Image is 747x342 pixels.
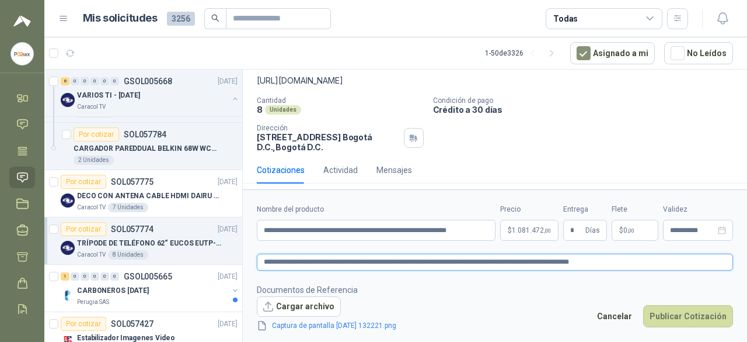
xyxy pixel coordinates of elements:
div: 0 [90,272,99,281]
p: $1.081.472,00 [500,220,558,241]
p: $ 0,00 [612,220,658,241]
span: ,00 [627,227,634,234]
img: Company Logo [11,43,33,65]
p: [DATE] [218,76,238,87]
div: Por cotizar [74,127,119,141]
p: Caracol TV [77,250,106,260]
img: Company Logo [61,241,75,255]
img: Company Logo [61,288,75,302]
label: Nombre del producto [257,204,495,215]
div: 0 [90,77,99,85]
div: Cotizaciones [257,164,305,177]
p: GSOL005668 [124,77,172,85]
p: Documentos de Referencia [257,284,415,296]
button: No Leídos [664,42,733,64]
p: [DATE] [218,224,238,235]
span: $ [619,227,623,234]
div: 0 [81,272,89,281]
div: 0 [100,77,109,85]
button: Cancelar [591,305,638,327]
a: Por cotizarSOL057775[DATE] Company LogoDECO CON ANTENA CABLE HDMI DAIRU DR90014Caracol TV7 Unidades [44,170,242,217]
div: 0 [71,272,79,281]
button: Asignado a mi [570,42,655,64]
img: Company Logo [61,93,75,107]
p: SOL057784 [124,130,166,139]
p: Crédito a 30 días [433,105,742,115]
a: Por cotizarSOL057774[DATE] Company LogoTRÍPODE DE TELÉFONO 62“ EUCOS EUTP-010Caracol TV8 Unidades [44,217,242,265]
div: 8 Unidades [108,250,148,260]
div: 0 [81,77,89,85]
div: 0 [100,272,109,281]
div: Por cotizar [61,222,106,236]
button: Publicar Cotización [643,305,733,327]
p: VARIOS TI - [DATE] [77,90,140,101]
a: Por cotizarSOL057784CARGADOR PAREDDUAL BELKIN 68W WCH003DQWH2 Unidades [44,123,242,170]
div: 0 [71,77,79,85]
p: Dirección [257,124,399,132]
p: [STREET_ADDRESS] Bogotá D.C. , Bogotá D.C. [257,132,399,152]
label: Precio [500,204,558,215]
div: Unidades [265,105,301,115]
a: Captura de pantalla [DATE] 132221.png [267,320,401,331]
div: Mensajes [376,164,412,177]
div: 8 [61,77,69,85]
a: 1 0 0 0 0 0 GSOL005665[DATE] Company LogoCARBONEROS [DATE]Perugia SAS [61,270,240,307]
div: 0 [110,272,119,281]
p: [DATE] [218,271,238,282]
div: Todas [553,12,578,25]
p: GSOL005665 [124,272,172,281]
span: 0 [623,227,634,234]
p: 8 [257,105,263,115]
div: Por cotizar [61,317,106,331]
div: 1 - 50 de 3326 [485,44,561,63]
button: Cargar archivo [257,296,341,317]
p: DECO CON ANTENA CABLE HDMI DAIRU DR90014 [77,191,222,202]
p: Caracol TV [77,203,106,212]
p: SOL057774 [111,225,153,233]
div: 7 Unidades [108,203,148,212]
p: SOL057775 [111,178,153,186]
div: 1 [61,272,69,281]
p: Condición de pago [433,96,742,105]
label: Entrega [563,204,607,215]
p: CARGADOR PAREDDUAL BELKIN 68W WCH003DQWH [74,143,219,154]
span: Días [585,220,600,240]
div: 2 Unidades [74,156,114,165]
img: Logo peakr [13,14,31,28]
p: [URL][DOMAIN_NAME] [257,74,733,87]
p: Caracol TV [77,102,106,112]
p: [DATE] [218,319,238,330]
label: Flete [612,204,658,215]
p: [DATE] [218,177,238,188]
p: SOL057427 [111,320,153,328]
span: search [211,14,219,22]
div: 0 [110,77,119,85]
p: Perugia SAS [77,298,109,307]
div: Actividad [323,164,358,177]
p: CARBONEROS [DATE] [77,285,149,296]
span: ,00 [544,227,551,234]
span: 1.081.472 [512,227,551,234]
span: 3256 [167,12,195,26]
div: Por cotizar [61,175,106,189]
img: Company Logo [61,194,75,208]
label: Validez [663,204,733,215]
p: TRÍPODE DE TELÉFONO 62“ EUCOS EUTP-010 [77,238,222,249]
p: Cantidad [257,96,424,105]
a: 8 0 0 0 0 0 GSOL005668[DATE] Company LogoVARIOS TI - [DATE]Caracol TV [61,74,240,112]
h1: Mis solicitudes [83,10,158,27]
